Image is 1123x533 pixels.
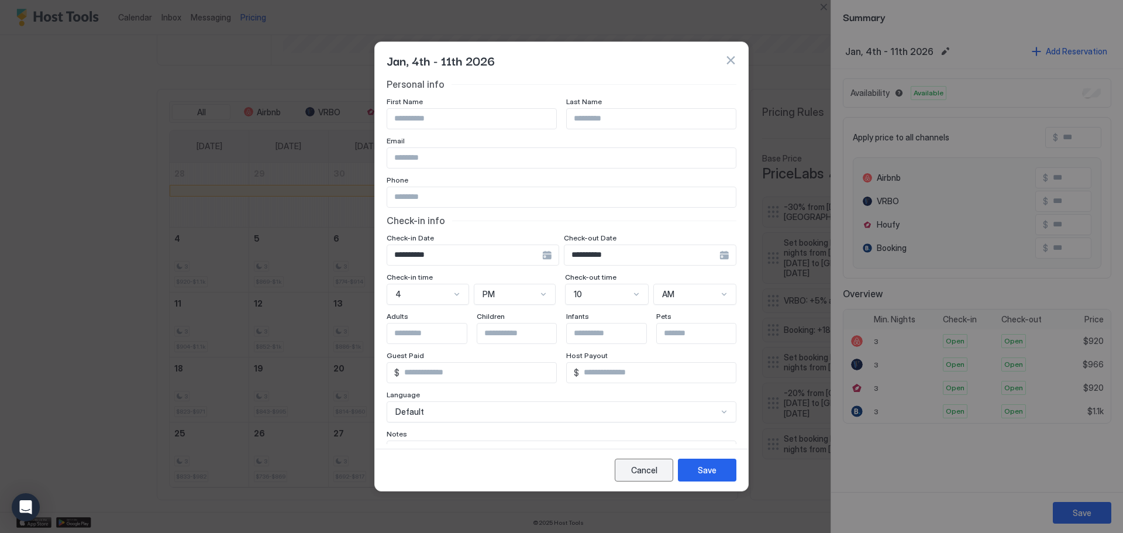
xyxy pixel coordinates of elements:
[387,245,542,265] input: Input Field
[387,390,420,399] span: Language
[387,148,736,168] input: Input Field
[566,97,602,106] span: Last Name
[698,464,716,476] div: Save
[387,78,445,90] span: Personal info
[395,289,401,300] span: 4
[387,441,736,498] textarea: Input Field
[399,363,556,383] input: Input Field
[387,429,407,438] span: Notes
[477,312,505,321] span: Children
[662,289,674,300] span: AM
[566,351,608,360] span: Host Payout
[395,407,424,417] span: Default
[394,367,399,378] span: $
[387,51,495,69] span: Jan, 4th - 11th 2026
[678,459,736,482] button: Save
[387,215,445,226] span: Check-in info
[615,459,673,482] button: Cancel
[567,324,663,343] input: Input Field
[656,312,671,321] span: Pets
[631,464,657,476] div: Cancel
[387,312,408,321] span: Adults
[387,109,556,129] input: Input Field
[477,324,573,343] input: Input Field
[387,97,423,106] span: First Name
[566,312,589,321] span: Infants
[574,367,579,378] span: $
[564,233,616,242] span: Check-out Date
[567,109,736,129] input: Input Field
[565,273,616,281] span: Check-out time
[657,324,753,343] input: Input Field
[387,176,408,184] span: Phone
[387,233,434,242] span: Check-in Date
[579,363,736,383] input: Input Field
[387,136,405,145] span: Email
[387,351,424,360] span: Guest Paid
[387,273,433,281] span: Check-in time
[387,187,736,207] input: Input Field
[387,324,483,343] input: Input Field
[574,289,582,300] span: 10
[564,245,719,265] input: Input Field
[483,289,495,300] span: PM
[12,493,40,521] div: Open Intercom Messenger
